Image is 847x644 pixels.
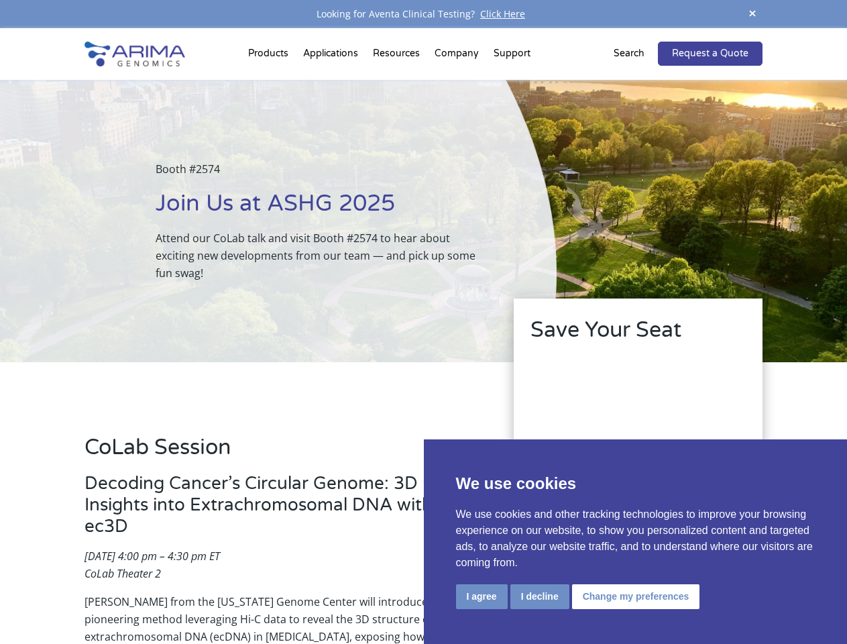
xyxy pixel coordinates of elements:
p: Attend our CoLab talk and visit Booth #2574 to hear about exciting new developments from our team... [156,229,489,282]
a: Request a Quote [658,42,763,66]
button: Change my preferences [572,584,700,609]
p: Search [614,45,644,62]
p: Booth #2574 [156,160,489,189]
p: We use cookies [456,472,815,496]
img: Arima-Genomics-logo [84,42,185,66]
h3: Decoding Cancer’s Circular Genome: 3D Insights into Extrachromosomal DNA with ec3D [84,473,476,547]
h1: Join Us at ASHG 2025 [156,189,489,229]
button: I agree [456,584,508,609]
h2: CoLab Session [84,433,476,473]
div: Looking for Aventa Clinical Testing? [84,5,762,23]
h2: Save Your Seat [530,315,746,356]
a: Click Here [475,7,530,20]
button: I decline [510,584,569,609]
em: [DATE] 4:00 pm – 4:30 pm ET [84,549,220,563]
p: We use cookies and other tracking technologies to improve your browsing experience on our website... [456,506,815,571]
em: CoLab Theater 2 [84,566,161,581]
